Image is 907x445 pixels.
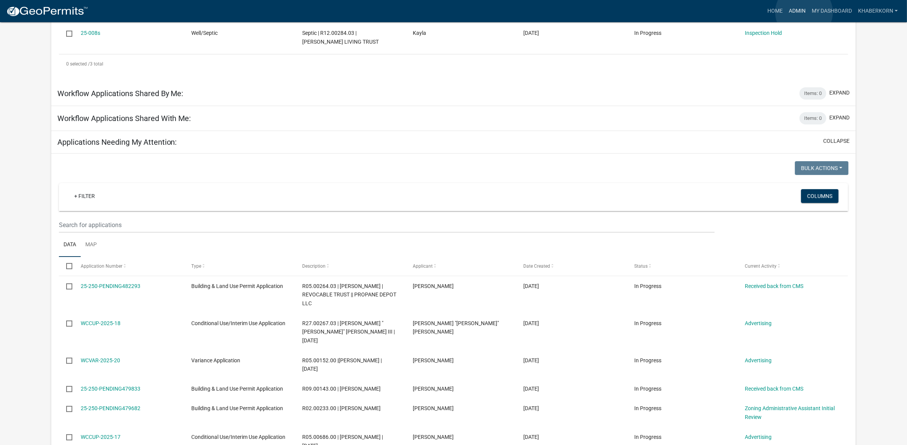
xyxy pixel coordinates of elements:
[764,4,786,18] a: Home
[634,30,661,36] span: In Progress
[413,386,454,392] span: Jason Merchlewitz
[823,137,850,145] button: collapse
[81,434,120,440] a: WCCUP-2025-17
[795,161,848,175] button: Bulk Actions
[73,257,184,275] datatable-header-cell: Application Number
[191,30,218,36] span: Well/Septic
[745,263,777,269] span: Current Activity
[634,405,661,411] span: In Progress
[738,257,848,275] datatable-header-cell: Current Activity
[191,320,285,326] span: Conditional Use/Interim Use Application
[745,320,772,326] a: Advertising
[295,257,405,275] datatable-header-cell: Description
[66,61,90,67] span: 0 selected /
[745,30,782,36] a: Inspection Hold
[81,283,140,289] a: 25-250-PENDING482293
[191,405,283,411] span: Building & Land Use Permit Application
[855,4,901,18] a: khaberkorn
[59,257,73,275] datatable-header-cell: Select
[191,434,285,440] span: Conditional Use/Interim Use Application
[59,54,848,74] div: 3 total
[524,357,539,363] span: 09/19/2025
[68,189,101,203] a: + Filter
[627,257,738,275] datatable-header-cell: Status
[81,405,140,411] a: 25-250-PENDING479682
[829,114,850,122] button: expand
[800,87,826,100] div: Items: 0
[634,386,661,392] span: In Progress
[745,434,772,440] a: Advertising
[184,257,295,275] datatable-header-cell: Type
[302,405,381,411] span: R02.00233.00 | HEIDI NORTON
[524,386,539,392] span: 09/17/2025
[634,357,661,363] span: In Progress
[302,263,326,269] span: Description
[57,89,184,98] h5: Workflow Applications Shared By Me:
[302,283,396,307] span: R05.00264.03 | ALAN H THORSON | REVOCABLE TRUST || PROPANE DEPOT LLC
[302,320,395,344] span: R27.00267.03 | John "Lee" Schweisberger III | 09/22/2025
[191,386,283,392] span: Building & Land Use Permit Application
[81,233,101,257] a: Map
[413,357,454,363] span: Seth Tentis
[634,320,661,326] span: In Progress
[81,263,122,269] span: Application Number
[57,114,191,123] h5: Workflow Applications Shared With Me:
[809,4,855,18] a: My Dashboard
[302,386,381,392] span: R09.00143.00 | JASON MERCHLEWITZ
[413,263,433,269] span: Applicant
[413,434,454,440] span: Amanda R Caturia
[413,30,426,36] span: Kayla
[413,405,454,411] span: Heidi Norton
[191,283,283,289] span: Building & Land Use Permit Application
[524,30,539,36] span: 05/01/2025
[786,4,809,18] a: Admin
[524,434,539,440] span: 09/15/2025
[59,233,81,257] a: Data
[405,257,516,275] datatable-header-cell: Applicant
[191,357,240,363] span: Variance Application
[524,320,539,326] span: 09/21/2025
[57,137,177,147] h5: Applications Needing My Attention:
[81,386,140,392] a: 25-250-PENDING479833
[59,217,715,233] input: Search for applications
[524,283,539,289] span: 09/22/2025
[745,283,803,289] a: Received back from CMS
[634,263,648,269] span: Status
[413,320,499,335] span: John "Lee" Schweisberger III
[302,30,379,45] span: Septic | R12.00284.03 | DONDLINGER LIVING TRUST
[634,434,661,440] span: In Progress
[524,405,539,411] span: 09/17/2025
[302,357,382,372] span: R05.00152.00 |Seth Tentis | 09/19/2025
[634,283,661,289] span: In Progress
[524,263,550,269] span: Date Created
[81,357,120,363] a: WCVAR-2025-20
[800,112,826,124] div: Items: 0
[829,89,850,97] button: expand
[516,257,627,275] datatable-header-cell: Date Created
[413,283,454,289] span: Michael T Sholing
[745,357,772,363] a: Advertising
[81,320,120,326] a: WCCUP-2025-18
[745,405,835,420] a: Zoning Administrative Assistant Initial Review
[81,30,100,36] a: 25-008s
[745,386,803,392] a: Received back from CMS
[801,189,839,203] button: Columns
[191,263,201,269] span: Type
